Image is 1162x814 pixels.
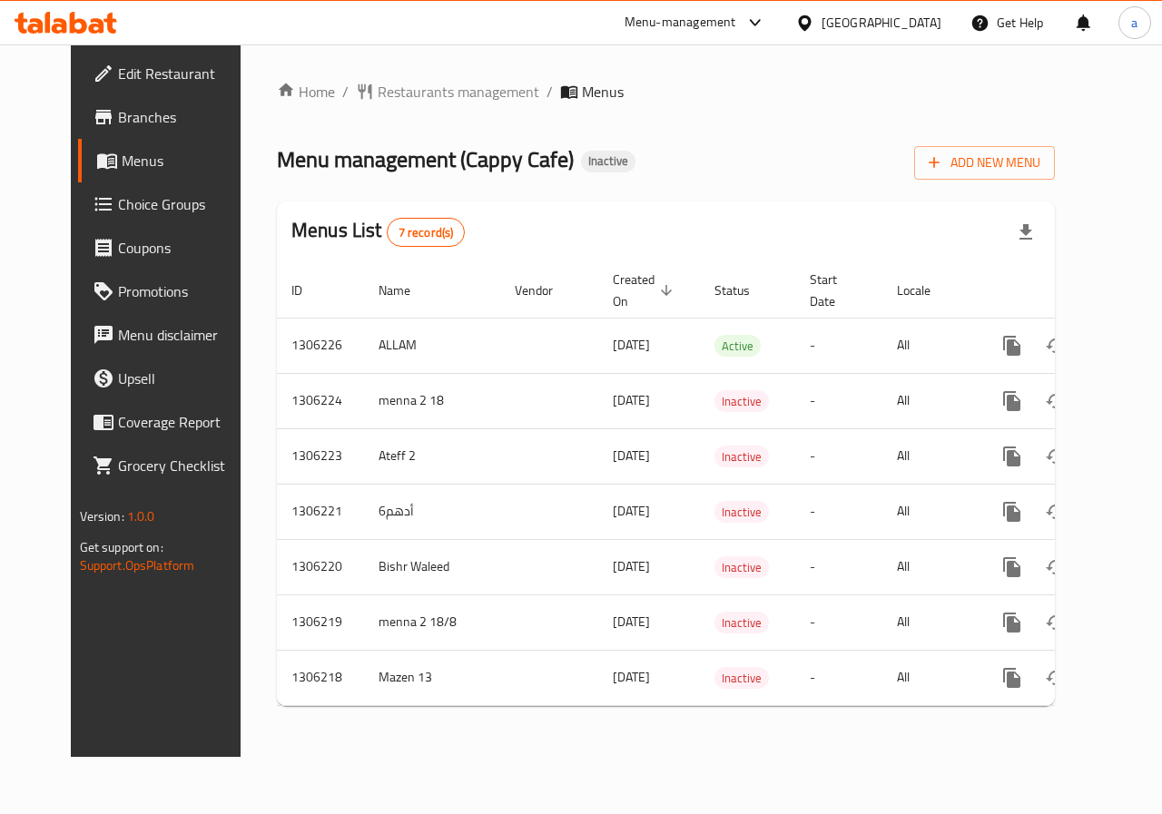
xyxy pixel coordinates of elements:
a: Menus [78,139,265,182]
td: All [882,428,976,484]
span: Upsell [118,368,251,389]
li: / [547,81,553,103]
span: Created On [613,269,678,312]
button: more [990,545,1034,589]
span: Inactive [714,557,769,578]
span: Edit Restaurant [118,63,251,84]
span: Name [379,280,434,301]
span: Inactive [581,153,635,169]
button: more [990,379,1034,423]
span: Add New Menu [929,152,1040,174]
td: - [795,594,882,650]
a: Branches [78,95,265,139]
h2: Menus List [291,217,465,247]
span: Get support on: [80,535,163,559]
div: Inactive [714,612,769,633]
span: [DATE] [613,444,650,467]
div: Inactive [581,151,635,172]
span: Inactive [714,446,769,467]
td: 1306218 [277,650,364,705]
span: Inactive [714,668,769,689]
div: Export file [1004,211,1048,254]
td: All [882,594,976,650]
a: Coupons [78,226,265,270]
a: Restaurants management [356,81,539,103]
button: more [990,324,1034,368]
span: Restaurants management [378,81,539,103]
span: Version: [80,505,124,528]
td: 1306223 [277,428,364,484]
li: / [342,81,349,103]
span: Choice Groups [118,193,251,215]
span: Grocery Checklist [118,455,251,476]
span: Inactive [714,391,769,412]
div: [GEOGRAPHIC_DATA] [822,13,941,33]
td: menna 2 18 [364,373,500,428]
div: Inactive [714,556,769,578]
button: Change Status [1034,490,1078,534]
a: Grocery Checklist [78,444,265,487]
span: [DATE] [613,554,650,578]
span: ID [291,280,326,301]
span: [DATE] [613,388,650,412]
span: Locale [897,280,954,301]
td: - [795,318,882,373]
div: Active [714,335,761,357]
td: - [795,373,882,428]
a: Home [277,81,335,103]
span: Coupons [118,237,251,259]
td: All [882,318,976,373]
td: 1306221 [277,484,364,539]
td: 1306226 [277,318,364,373]
span: [DATE] [613,333,650,357]
span: Vendor [515,280,576,301]
td: All [882,373,976,428]
button: more [990,490,1034,534]
td: 1306219 [277,594,364,650]
span: Menus [582,81,624,103]
td: أدهم6 [364,484,500,539]
td: All [882,539,976,594]
span: Coverage Report [118,411,251,433]
button: Change Status [1034,324,1078,368]
a: Upsell [78,357,265,400]
span: Promotions [118,280,251,302]
td: All [882,650,976,705]
td: ALLAM [364,318,500,373]
td: - [795,539,882,594]
span: Branches [118,106,251,128]
td: All [882,484,976,539]
td: - [795,428,882,484]
span: a [1131,13,1137,33]
button: Add New Menu [914,146,1055,180]
button: more [990,656,1034,700]
span: 7 record(s) [388,224,465,241]
span: Menu disclaimer [118,324,251,346]
td: - [795,484,882,539]
span: Start Date [810,269,861,312]
span: [DATE] [613,499,650,523]
a: Support.OpsPlatform [80,554,195,577]
span: Menus [122,150,251,172]
span: Status [714,280,773,301]
span: Menu management ( Cappy Cafe ) [277,139,574,180]
button: Change Status [1034,435,1078,478]
div: Inactive [714,446,769,467]
button: more [990,601,1034,644]
span: [DATE] [613,665,650,689]
a: Choice Groups [78,182,265,226]
button: more [990,435,1034,478]
a: Coverage Report [78,400,265,444]
span: [DATE] [613,610,650,633]
td: 1306220 [277,539,364,594]
td: Ateff 2 [364,428,500,484]
div: Inactive [714,667,769,689]
div: Inactive [714,501,769,523]
span: Active [714,336,761,357]
td: Mazen 13 [364,650,500,705]
span: Inactive [714,613,769,633]
span: 1.0.0 [127,505,155,528]
button: Change Status [1034,379,1078,423]
button: Change Status [1034,656,1078,700]
button: Change Status [1034,545,1078,589]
